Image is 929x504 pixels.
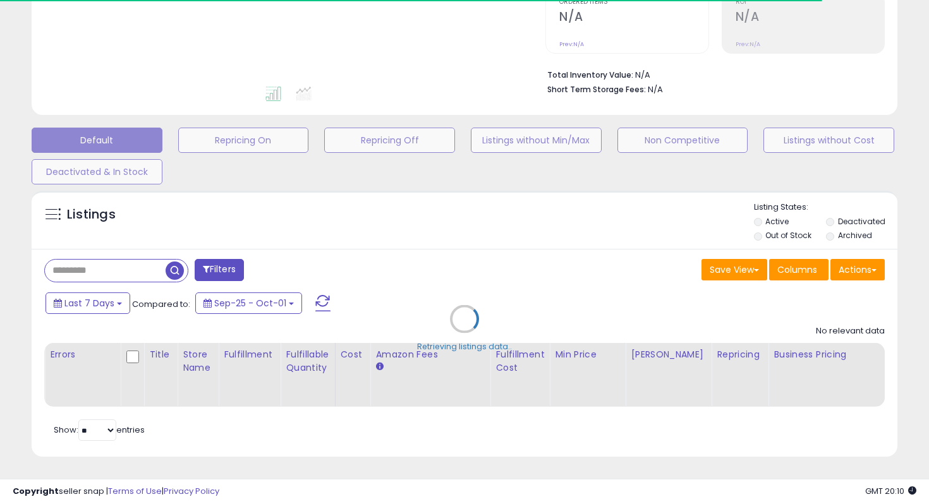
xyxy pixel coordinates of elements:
strong: Copyright [13,485,59,497]
button: Deactivated & In Stock [32,159,162,184]
button: Non Competitive [617,128,748,153]
b: Total Inventory Value: [547,69,633,80]
b: Short Term Storage Fees: [547,84,646,95]
button: Default [32,128,162,153]
div: Retrieving listings data.. [417,341,512,352]
div: seller snap | | [13,486,219,498]
h2: N/A [736,9,884,27]
span: N/A [648,83,663,95]
small: Prev: N/A [736,40,760,48]
span: 2025-10-9 20:10 GMT [865,485,916,497]
small: Prev: N/A [559,40,584,48]
button: Repricing Off [324,128,455,153]
h2: N/A [559,9,708,27]
button: Listings without Min/Max [471,128,602,153]
button: Listings without Cost [763,128,894,153]
button: Repricing On [178,128,309,153]
a: Terms of Use [108,485,162,497]
li: N/A [547,66,875,81]
a: Privacy Policy [164,485,219,497]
